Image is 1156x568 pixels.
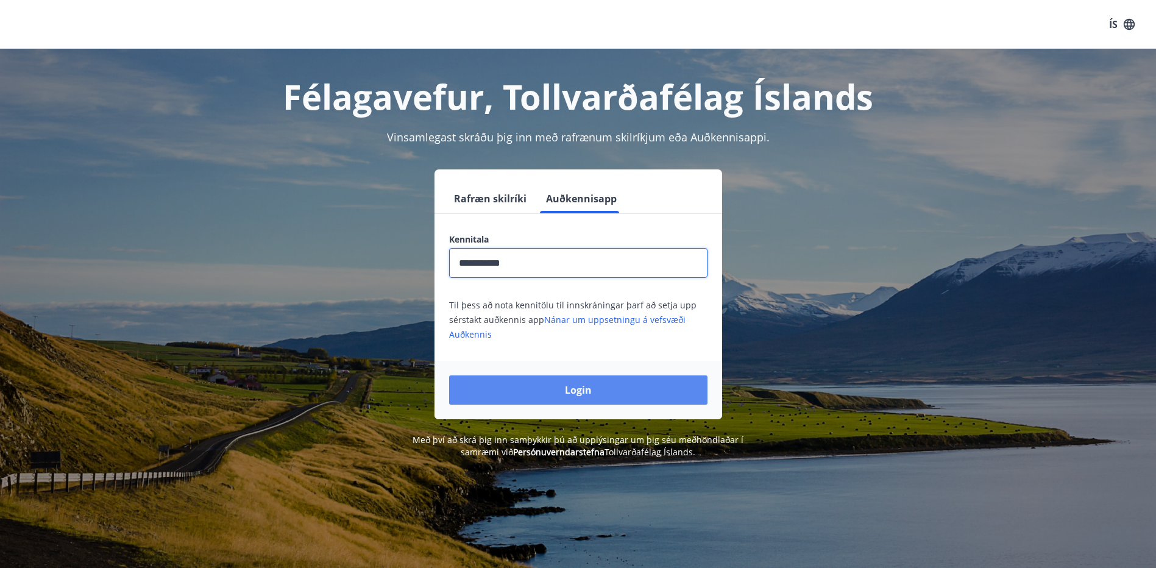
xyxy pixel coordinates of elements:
[387,130,770,144] span: Vinsamlegast skráðu þig inn með rafrænum skilríkjum eða Auðkennisappi.
[541,184,622,213] button: Auðkennisapp
[154,73,1002,119] h1: Félagavefur, Tollvarðafélag Íslands
[449,314,686,340] a: Nánar um uppsetningu á vefsvæði Auðkennis
[413,434,743,458] span: Með því að skrá þig inn samþykkir þú að upplýsingar um þig séu meðhöndlaðar í samræmi við Tollvar...
[449,184,531,213] button: Rafræn skilríki
[1102,13,1141,35] button: ÍS
[449,233,707,246] label: Kennitala
[449,375,707,405] button: Login
[513,446,605,458] a: Persónuverndarstefna
[449,299,697,340] span: Til þess að nota kennitölu til innskráningar þarf að setja upp sérstakt auðkennis app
